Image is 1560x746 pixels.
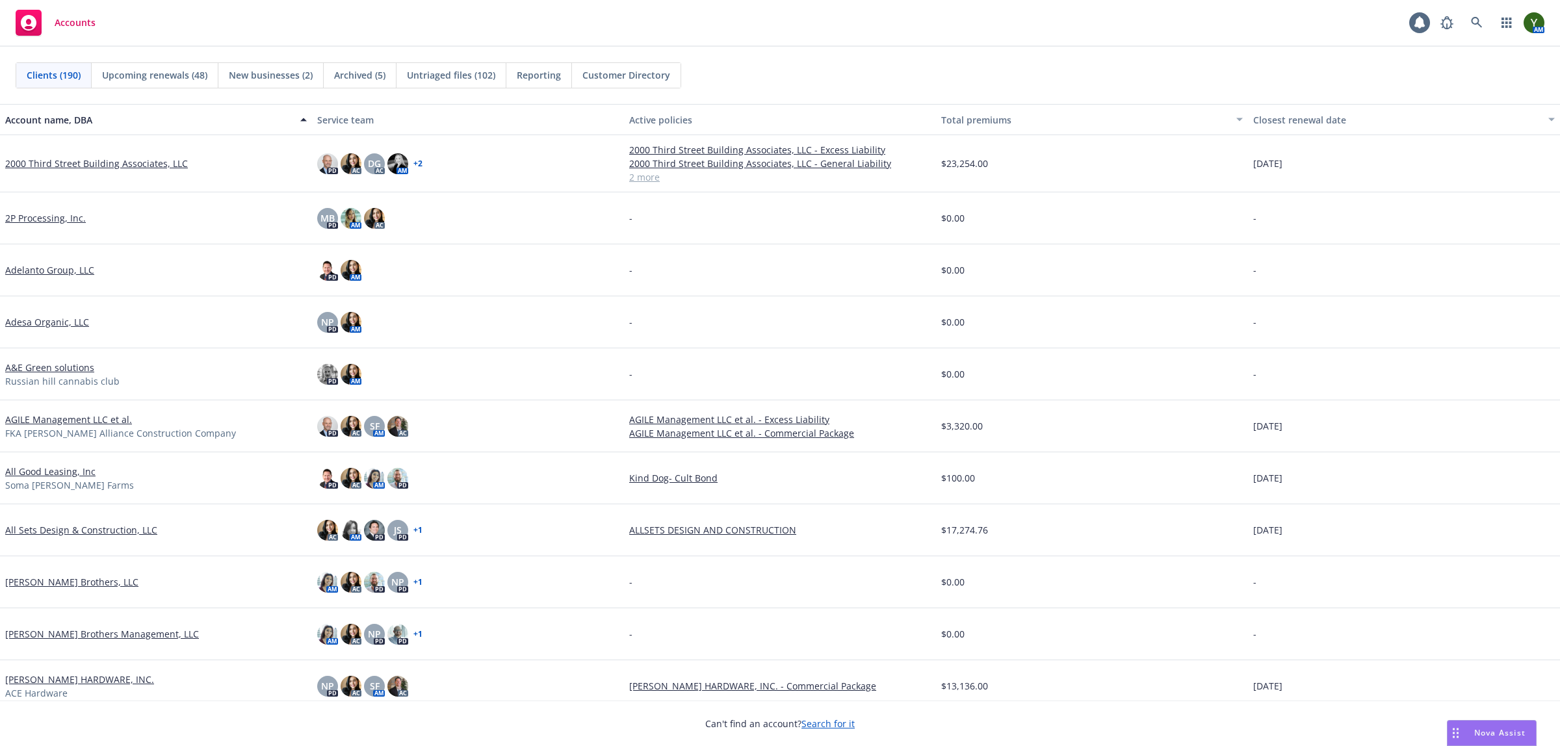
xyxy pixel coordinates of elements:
img: photo [317,572,338,593]
a: Accounts [10,5,101,41]
span: - [629,263,632,277]
span: JS [394,523,402,537]
a: Report a Bug [1434,10,1460,36]
a: AGILE Management LLC et al. - Commercial Package [629,426,931,440]
a: Adesa Organic, LLC [5,315,89,329]
img: photo [317,364,338,385]
span: [DATE] [1253,419,1282,433]
span: $0.00 [941,315,965,329]
a: [PERSON_NAME] HARDWARE, INC. - Commercial Package [629,679,931,693]
img: photo [317,520,338,541]
a: Kind Dog- Cult Bond [629,471,931,485]
span: Accounts [55,18,96,28]
a: All Sets Design & Construction, LLC [5,523,157,537]
span: Archived (5) [334,68,385,82]
img: photo [387,676,408,697]
span: Upcoming renewals (48) [102,68,207,82]
span: [DATE] [1253,679,1282,693]
img: photo [341,624,361,645]
div: Service team [317,113,619,127]
span: NP [321,315,334,329]
a: 2000 Third Street Building Associates, LLC - General Liability [629,157,931,170]
a: [PERSON_NAME] HARDWARE, INC. [5,673,154,686]
div: Closest renewal date [1253,113,1540,127]
img: photo [364,468,385,489]
img: photo [317,153,338,174]
img: photo [364,520,385,541]
img: photo [387,153,408,174]
button: Closest renewal date [1248,104,1560,135]
span: [DATE] [1253,471,1282,485]
span: Can't find an account? [705,717,855,730]
a: [PERSON_NAME] Brothers, LLC [5,575,138,589]
span: Russian hill cannabis club [5,374,120,388]
span: Clients (190) [27,68,81,82]
span: [DATE] [1253,157,1282,170]
span: FKA [PERSON_NAME] Alliance Construction Company [5,426,236,440]
span: $3,320.00 [941,419,983,433]
img: photo [317,624,338,645]
a: Adelanto Group, LLC [5,263,94,277]
a: AGILE Management LLC et al. [5,413,132,426]
img: photo [387,416,408,437]
img: photo [341,364,361,385]
a: ALLSETS DESIGN AND CONSTRUCTION [629,523,931,537]
span: Untriaged files (102) [407,68,495,82]
span: MB [320,211,335,225]
img: photo [317,260,338,281]
a: 2000 Third Street Building Associates, LLC - Excess Liability [629,143,931,157]
img: photo [341,153,361,174]
img: photo [341,416,361,437]
span: - [629,627,632,641]
button: Service team [312,104,624,135]
img: photo [341,520,361,541]
span: NP [391,575,404,589]
span: - [1253,627,1256,641]
button: Total premiums [936,104,1248,135]
a: 2 more [629,170,931,184]
img: photo [341,468,361,489]
span: - [1253,211,1256,225]
span: $0.00 [941,575,965,589]
span: SF [370,419,380,433]
div: Active policies [629,113,931,127]
button: Nova Assist [1447,720,1537,746]
span: - [629,315,632,329]
div: Total premiums [941,113,1228,127]
span: $0.00 [941,211,965,225]
img: photo [1524,12,1544,33]
a: + 1 [413,526,422,534]
span: $0.00 [941,263,965,277]
span: SF [370,679,380,693]
span: Soma [PERSON_NAME] Farms [5,478,134,492]
div: Drag to move [1448,721,1464,745]
a: All Good Leasing, Inc [5,465,96,478]
a: + 1 [413,630,422,638]
span: NP [368,627,381,641]
a: Search for it [801,717,855,730]
img: photo [317,416,338,437]
span: - [1253,315,1256,329]
button: Active policies [624,104,936,135]
span: [DATE] [1253,523,1282,537]
img: photo [341,312,361,333]
img: photo [317,468,338,489]
a: A&E Green solutions [5,361,94,374]
span: $13,136.00 [941,679,988,693]
a: Switch app [1494,10,1520,36]
span: $0.00 [941,367,965,381]
img: photo [341,260,361,281]
img: photo [341,572,361,593]
span: - [629,367,632,381]
span: - [629,211,632,225]
span: $23,254.00 [941,157,988,170]
span: New businesses (2) [229,68,313,82]
span: NP [321,679,334,693]
a: Search [1464,10,1490,36]
img: photo [387,468,408,489]
img: photo [341,208,361,229]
